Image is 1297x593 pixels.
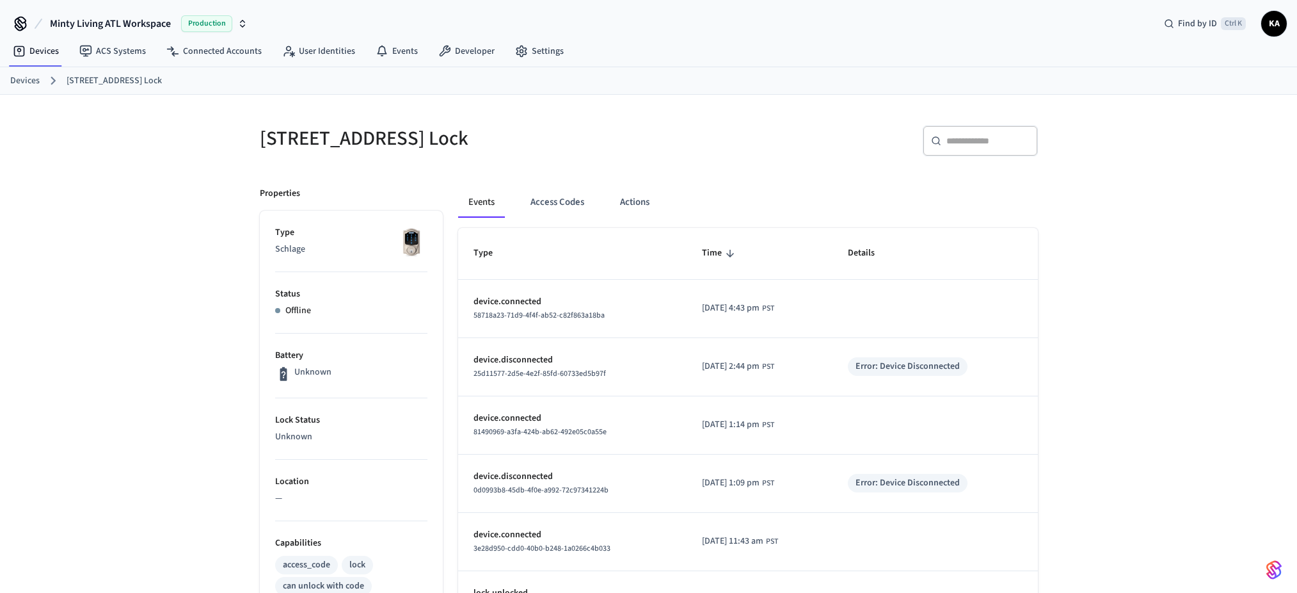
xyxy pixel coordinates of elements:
[272,40,365,63] a: User Identities
[3,40,69,63] a: Devices
[473,470,671,483] p: device.disconnected
[283,558,330,572] div: access_code
[762,361,774,373] span: PST
[294,366,331,379] p: Unknown
[275,430,427,444] p: Unknown
[365,40,428,63] a: Events
[762,303,774,314] span: PST
[156,40,272,63] a: Connected Accounts
[702,476,760,490] span: [DATE] 1:09 pm
[428,40,505,63] a: Developer
[1154,12,1256,35] div: Find by IDCtrl K
[473,485,609,496] span: 0d0993b8-45db-4f0e-a992-72c97341224b
[275,226,427,240] p: Type
[285,304,311,318] p: Offline
[505,40,574,63] a: Settings
[1178,17,1217,30] span: Find by ID
[762,419,774,431] span: PST
[766,536,778,548] span: PST
[473,353,671,367] p: device.disconnected
[50,16,171,31] span: Minty Living ATL Workspace
[702,418,760,432] span: [DATE] 1:14 pm
[275,288,427,301] p: Status
[10,74,40,88] a: Devices
[473,243,509,263] span: Type
[69,40,156,63] a: ACS Systems
[1261,11,1287,37] button: KA
[275,349,427,362] p: Battery
[520,187,594,218] button: Access Codes
[275,492,427,505] p: —
[702,360,760,373] span: [DATE] 2:44 pm
[848,243,891,263] span: Details
[702,243,738,263] span: Time
[1221,17,1246,30] span: Ctrl K
[275,243,427,256] p: Schlage
[610,187,660,218] button: Actions
[473,426,607,437] span: 81490969-a3fa-424b-ab62-492e05c0a55e
[1266,560,1282,580] img: SeamLogoGradient.69752ec5.svg
[702,302,760,315] span: [DATE] 4:43 pm
[473,412,671,425] p: device.connected
[275,414,427,427] p: Lock Status
[473,295,671,309] p: device.connected
[181,15,232,32] span: Production
[260,187,300,200] p: Properties
[762,478,774,489] span: PST
[275,537,427,550] p: Capabilities
[473,528,671,542] p: device.connected
[67,74,162,88] a: [STREET_ADDRESS] Lock
[260,126,641,152] h5: [STREET_ADDRESS] Lock
[855,360,960,373] div: Error: Device Disconnected
[458,187,1038,218] div: ant example
[1262,12,1285,35] span: KA
[349,558,365,572] div: lock
[855,476,960,490] div: Error: Device Disconnected
[283,580,364,593] div: can unlock with code
[473,543,610,554] span: 3e28d950-cdd0-40b0-b248-1a0266c4b033
[458,187,505,218] button: Events
[702,476,774,490] div: Asia/Manila
[395,226,427,258] img: Schlage Sense Smart Deadbolt with Camelot Trim, Front
[473,368,606,379] span: 25d11577-2d5e-4e2f-85fd-60733ed5b97f
[275,475,427,489] p: Location
[473,310,605,321] span: 58718a23-71d9-4f4f-ab52-c82f863a18ba
[702,418,774,432] div: Asia/Manila
[702,302,774,315] div: Asia/Manila
[702,360,774,373] div: Asia/Manila
[702,535,778,548] div: Asia/Manila
[702,535,763,548] span: [DATE] 11:43 am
